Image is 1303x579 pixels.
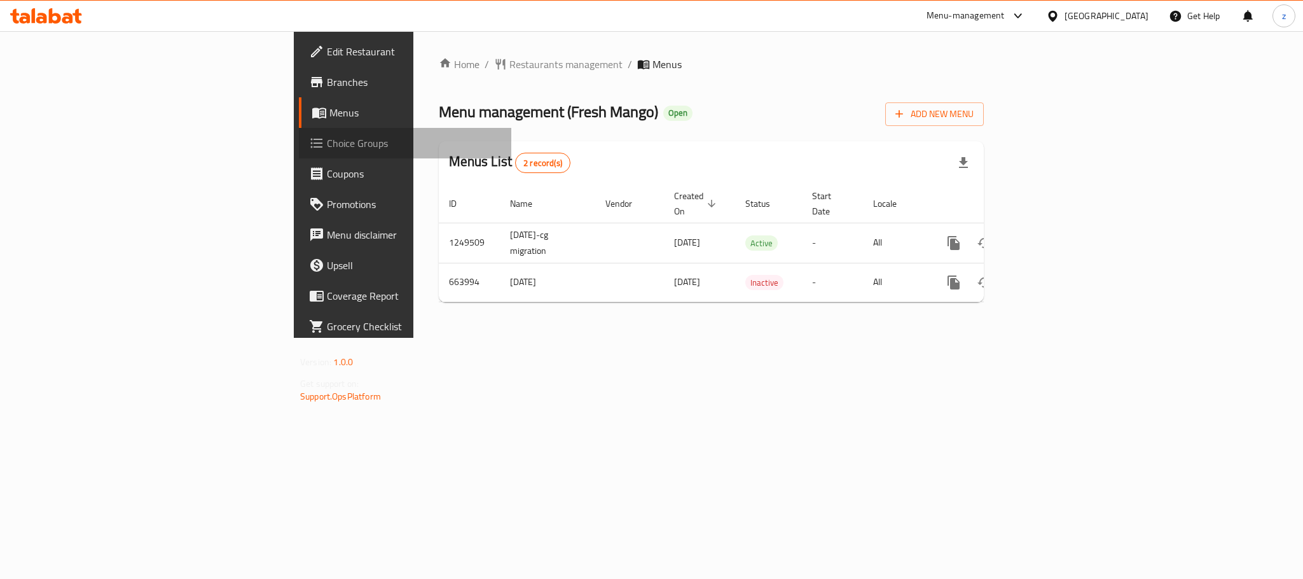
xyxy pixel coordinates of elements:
[329,105,501,120] span: Menus
[895,106,974,122] span: Add New Menu
[927,8,1005,24] div: Menu-management
[745,196,787,211] span: Status
[439,97,658,126] span: Menu management ( Fresh Mango )
[969,228,1000,258] button: Change Status
[327,136,501,151] span: Choice Groups
[300,354,331,370] span: Version:
[299,220,511,250] a: Menu disclaimer
[299,250,511,281] a: Upsell
[1065,9,1148,23] div: [GEOGRAPHIC_DATA]
[510,196,549,211] span: Name
[628,57,632,72] li: /
[327,166,501,181] span: Coupons
[1282,9,1286,23] span: z
[327,258,501,273] span: Upsell
[327,319,501,334] span: Grocery Checklist
[863,263,928,302] td: All
[802,223,863,263] td: -
[745,276,783,290] span: Inactive
[449,196,473,211] span: ID
[928,185,1071,223] th: Actions
[745,235,778,251] div: Active
[439,185,1071,302] table: enhanced table
[948,148,979,178] div: Export file
[674,274,700,290] span: [DATE]
[327,197,501,212] span: Promotions
[516,157,570,169] span: 2 record(s)
[605,196,649,211] span: Vendor
[515,153,570,173] div: Total records count
[500,263,595,302] td: [DATE]
[969,267,1000,298] button: Change Status
[674,188,720,219] span: Created On
[327,44,501,59] span: Edit Restaurant
[500,223,595,263] td: [DATE]-cg migration
[327,288,501,303] span: Coverage Report
[300,388,381,405] a: Support.OpsPlatform
[745,236,778,251] span: Active
[299,36,511,67] a: Edit Restaurant
[299,189,511,220] a: Promotions
[652,57,682,72] span: Menus
[449,152,570,173] h2: Menus List
[663,106,693,121] div: Open
[300,375,359,392] span: Get support on:
[327,227,501,242] span: Menu disclaimer
[299,158,511,189] a: Coupons
[663,108,693,118] span: Open
[885,102,984,126] button: Add New Menu
[299,67,511,97] a: Branches
[863,223,928,263] td: All
[299,311,511,342] a: Grocery Checklist
[299,281,511,311] a: Coverage Report
[674,234,700,251] span: [DATE]
[299,97,511,128] a: Menus
[939,267,969,298] button: more
[802,263,863,302] td: -
[299,128,511,158] a: Choice Groups
[494,57,623,72] a: Restaurants management
[509,57,623,72] span: Restaurants management
[333,354,353,370] span: 1.0.0
[327,74,501,90] span: Branches
[939,228,969,258] button: more
[812,188,848,219] span: Start Date
[439,57,984,72] nav: breadcrumb
[873,196,913,211] span: Locale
